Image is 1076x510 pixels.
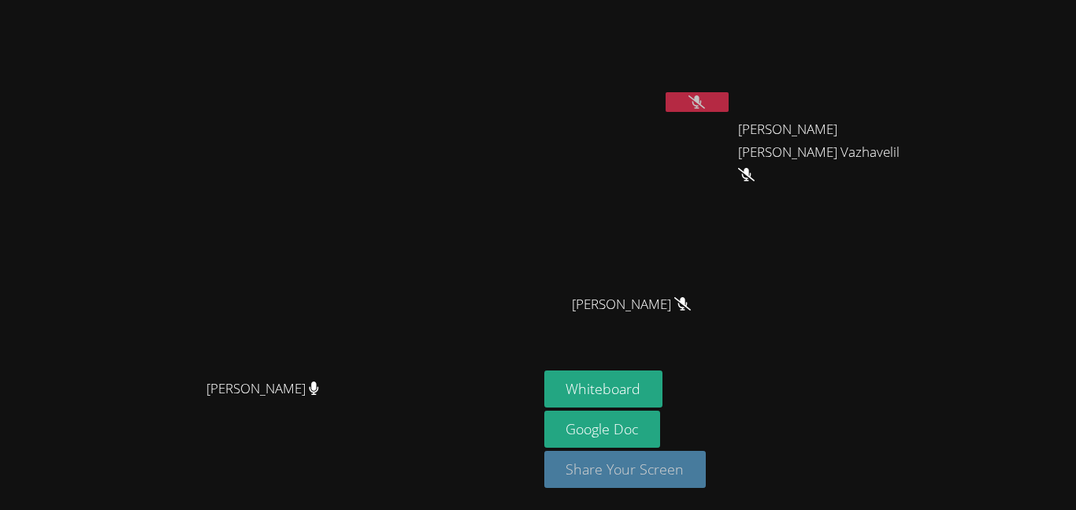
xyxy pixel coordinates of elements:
[544,451,707,488] button: Share Your Screen
[544,411,661,448] a: Google Doc
[572,293,691,316] span: [PERSON_NAME]
[738,118,913,187] span: [PERSON_NAME] [PERSON_NAME] Vazhavelil
[544,370,663,408] button: Whiteboard
[206,378,319,400] span: [PERSON_NAME]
